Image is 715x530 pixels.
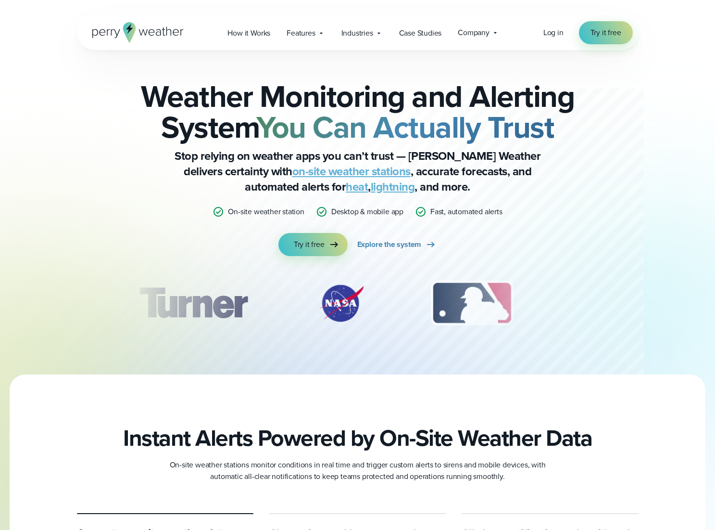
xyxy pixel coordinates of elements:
strong: You Can Actually Trust [256,104,554,150]
a: on-site weather stations [292,163,411,180]
a: Explore the system [357,233,437,256]
span: How it Works [227,27,270,39]
a: Case Studies [391,23,450,43]
h2: Weather Monitoring and Alerting System [125,81,590,142]
div: slideshow [125,279,590,332]
a: Log in [543,27,564,39]
div: 4 of 12 [569,279,646,327]
img: MLB.svg [421,279,523,327]
p: On-site weather station [228,206,304,218]
a: How it Works [219,23,278,43]
p: Stop relying on weather apps you can’t trust — [PERSON_NAME] Weather delivers certainty with , ac... [165,148,550,194]
img: PGA.svg [569,279,646,327]
span: Explore the system [357,239,421,250]
p: Desktop & mobile app [331,206,403,218]
a: lightning [371,178,415,195]
div: 1 of 12 [125,279,261,327]
div: 3 of 12 [421,279,523,327]
span: Industries [341,27,373,39]
img: NASA.svg [308,279,375,327]
span: Company [458,27,489,39]
span: Features [287,27,315,39]
img: Turner-Construction_1.svg [125,279,261,327]
span: Case Studies [399,27,442,39]
a: heat [346,178,368,195]
h2: Instant Alerts Powered by On-Site Weather Data [123,425,592,452]
p: On-site weather stations monitor conditions in real time and trigger custom alerts to sirens and ... [165,459,550,482]
a: Try it free [579,21,633,44]
a: Try it free [278,233,348,256]
p: Fast, automated alerts [430,206,502,218]
span: Try it free [590,27,621,39]
span: Try it free [294,239,325,250]
div: 2 of 12 [308,279,375,327]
